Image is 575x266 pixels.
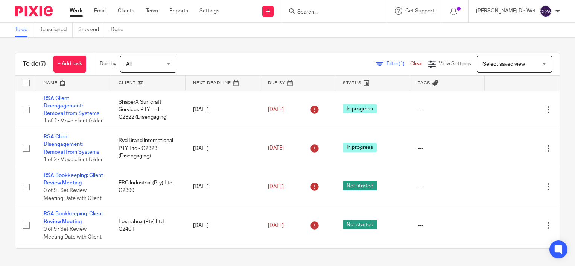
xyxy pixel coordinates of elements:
[39,23,73,37] a: Reassigned
[126,62,132,67] span: All
[418,145,478,152] div: ---
[268,223,284,228] span: [DATE]
[186,129,260,168] td: [DATE]
[343,220,377,229] span: Not started
[418,81,430,85] span: Tags
[476,7,536,15] p: [PERSON_NAME] De Wet
[169,7,188,15] a: Reports
[418,183,478,190] div: ---
[297,9,364,16] input: Search
[540,5,552,17] img: svg%3E
[44,211,103,224] a: RSA Bookkeeping: Client Review Meeting
[343,104,377,113] span: In progress
[418,222,478,229] div: ---
[94,7,106,15] a: Email
[23,60,46,68] h1: To do
[44,188,102,201] span: 0 of 9 · Set Review Meeting Date with Client
[186,168,260,206] td: [DATE]
[405,8,434,14] span: Get Support
[343,143,377,152] span: In progress
[268,146,284,151] span: [DATE]
[44,227,102,240] span: 0 of 9 · Set Review Meeting Date with Client
[386,61,410,66] span: Filter
[44,157,103,162] span: 1 of 2 · Move client folder
[111,129,186,168] td: Ryd Brand International PTY Ltd - G2323 (Disengaging)
[44,119,103,124] span: 1 of 2 · Move client folder
[146,7,158,15] a: Team
[111,23,129,37] a: Done
[268,184,284,189] span: [DATE]
[399,61,405,66] span: (1)
[70,7,83,15] a: Work
[111,168,186,206] td: ERG Industrial (Pty) Ltd G2399
[118,7,134,15] a: Clients
[78,23,105,37] a: Snoozed
[186,91,260,129] td: [DATE]
[410,61,423,66] a: Clear
[268,107,284,112] span: [DATE]
[418,106,478,113] div: ---
[15,23,33,37] a: To do
[111,206,186,245] td: Foxinabox (Pty) Ltd G2401
[44,134,99,155] a: RSA Client Disengagement: Removal from Systems
[343,181,377,190] span: Not started
[199,7,219,15] a: Settings
[100,60,116,68] p: Due by
[111,91,186,129] td: ShaperX Surfcraft Services PTY Ltd - G2322 (Disengaging)
[483,62,525,67] span: Select saved view
[53,56,86,73] a: + Add task
[186,206,260,245] td: [DATE]
[39,61,46,67] span: (7)
[44,173,103,186] a: RSA Bookkeeping: Client Review Meeting
[44,96,99,116] a: RSA Client Disengagement: Removal from Systems
[15,6,53,16] img: Pixie
[439,61,471,66] span: View Settings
